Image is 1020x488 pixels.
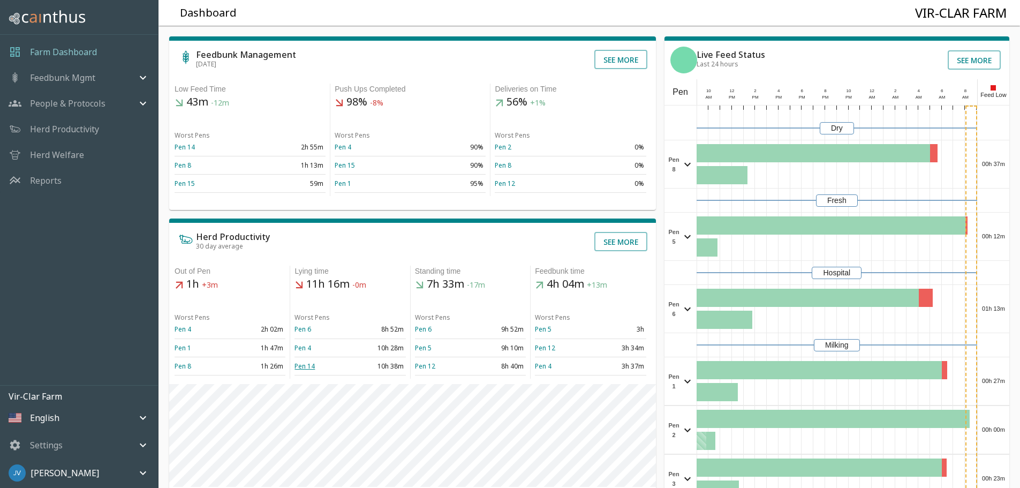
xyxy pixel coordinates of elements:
td: 8h 40m [470,357,526,375]
a: Pen 4 [335,142,351,152]
h5: 11h 16m [294,277,405,292]
div: 6 [936,88,948,94]
td: 1h 47m [230,339,286,357]
td: 2h 02m [230,320,286,339]
span: PM [845,95,852,100]
p: [PERSON_NAME] [31,467,99,479]
span: [DATE] [196,59,216,69]
a: Pen 14 [175,142,195,152]
div: Hospital [812,267,862,279]
span: Pen 6 [667,299,681,319]
p: English [30,411,59,424]
div: 4 [773,88,784,94]
h5: 7h 33m [415,277,526,292]
a: Pen 4 [535,362,551,371]
td: 3h 34m [591,339,646,357]
img: f1c59823bd342b332472f8de26407a99 [9,464,26,482]
h6: Herd Productivity [196,232,270,241]
div: 12 [866,88,878,94]
button: See more [948,50,1001,70]
a: Farm Dashboard [30,46,97,58]
a: Pen 12 [495,179,515,188]
td: 0% [570,138,646,156]
div: 00h 27m [978,369,1009,394]
span: Worst Pens [495,131,530,140]
div: 12 [726,88,738,94]
div: Feed Low [977,79,1009,105]
div: Feedbunk time [535,266,646,277]
a: Pen 1 [335,179,351,188]
a: Herd Productivity [30,123,99,136]
div: Milking [814,339,860,351]
td: 3h [591,320,646,339]
td: 90% [410,138,486,156]
div: 01h 13m [978,296,1009,322]
h4: Vir-Clar Farm [915,5,1007,21]
div: Pen [664,79,697,105]
h5: 98% [335,95,486,110]
a: Pen 5 [535,325,551,334]
span: Worst Pens [294,313,330,322]
span: Pen 5 [667,227,681,246]
span: PM [799,95,805,100]
div: Standing time [415,266,526,277]
div: 8 [819,88,831,94]
span: +13m [587,280,607,290]
span: +1% [530,98,546,108]
span: PM [775,95,782,100]
span: -17m [467,280,485,290]
span: Pen 2 [667,421,681,440]
td: 10h 38m [350,357,406,375]
span: PM [822,95,828,100]
td: 9h 10m [470,339,526,357]
span: +3m [202,280,218,290]
span: PM [752,95,759,100]
span: -12m [211,98,229,108]
div: 8 [959,88,971,94]
a: Pen 8 [495,161,511,170]
span: AM [892,95,898,100]
button: See more [594,50,647,69]
td: 2h 55m [250,138,326,156]
a: Pen 12 [535,343,555,352]
div: 00h 37m [978,152,1009,177]
a: Pen 2 [495,142,511,152]
td: 8h 52m [350,320,406,339]
span: AM [869,95,875,100]
div: 10 [702,88,714,94]
div: 00h 12m [978,224,1009,250]
p: Vir-Clar Farm [9,390,158,403]
div: 2 [750,88,761,94]
a: Pen 6 [294,325,311,334]
td: 0% [570,156,646,175]
td: 1h 26m [230,357,286,375]
a: Pen 8 [175,362,191,371]
td: 95% [410,175,486,193]
span: -8% [370,98,383,108]
a: Pen 4 [175,325,191,334]
div: Out of Pen [175,266,285,277]
p: Settings [30,439,63,452]
h6: Live Feed Status [697,50,765,59]
a: Reports [30,174,62,187]
a: Pen 12 [415,362,435,371]
span: 30 day average [196,242,243,251]
span: Worst Pens [175,131,210,140]
td: 9h 52m [470,320,526,339]
span: AM [962,95,969,100]
span: PM [729,95,735,100]
a: Herd Welfare [30,148,84,161]
div: Lying time [294,266,405,277]
div: 6 [796,88,808,94]
td: 10h 28m [350,339,406,357]
div: Dry [820,122,854,134]
td: 1h 13m [250,156,326,175]
div: Low Feed Time [175,84,326,95]
h5: 56% [495,95,646,110]
div: 10 [843,88,855,94]
button: See more [594,232,647,251]
a: Pen 1 [175,343,191,352]
p: Feedbunk Mgmt [30,71,95,84]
